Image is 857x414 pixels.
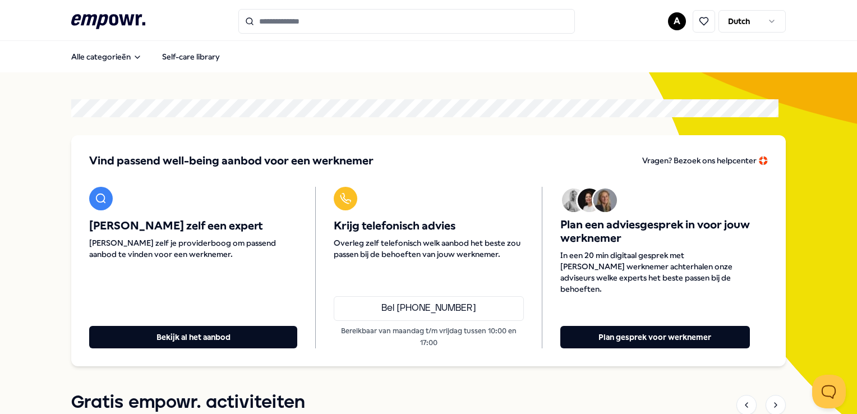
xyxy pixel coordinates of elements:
span: [PERSON_NAME] zelf een expert [89,219,297,233]
button: Alle categorieën [62,45,151,68]
img: Avatar [578,188,601,212]
a: Vragen? Bezoek ons helpcenter 🛟 [642,153,768,169]
span: [PERSON_NAME] zelf je providerboog om passend aanbod te vinden voor een werknemer. [89,237,297,260]
a: Bel [PHONE_NUMBER] [334,296,523,321]
span: Plan een adviesgesprek in voor jouw werknemer [560,218,750,245]
img: Avatar [593,188,617,212]
p: Bereikbaar van maandag t/m vrijdag tussen 10:00 en 17:00 [334,325,523,348]
nav: Main [62,45,229,68]
button: A [668,12,686,30]
span: In een 20 min digitaal gesprek met [PERSON_NAME] werknemer achterhalen onze adviseurs welke exper... [560,250,750,295]
span: Vragen? Bezoek ons helpcenter 🛟 [642,156,768,165]
button: Plan gesprek voor werknemer [560,326,750,348]
span: Overleg zelf telefonisch welk aanbod het beste zou passen bij de behoeften van jouw werknemer. [334,237,523,260]
span: Krijg telefonisch advies [334,219,523,233]
input: Search for products, categories or subcategories [238,9,575,34]
button: Bekijk al het aanbod [89,326,297,348]
span: Vind passend well-being aanbod voor een werknemer [89,153,374,169]
iframe: Help Scout Beacon - Open [812,375,846,408]
a: Self-care library [153,45,229,68]
img: Avatar [562,188,586,212]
